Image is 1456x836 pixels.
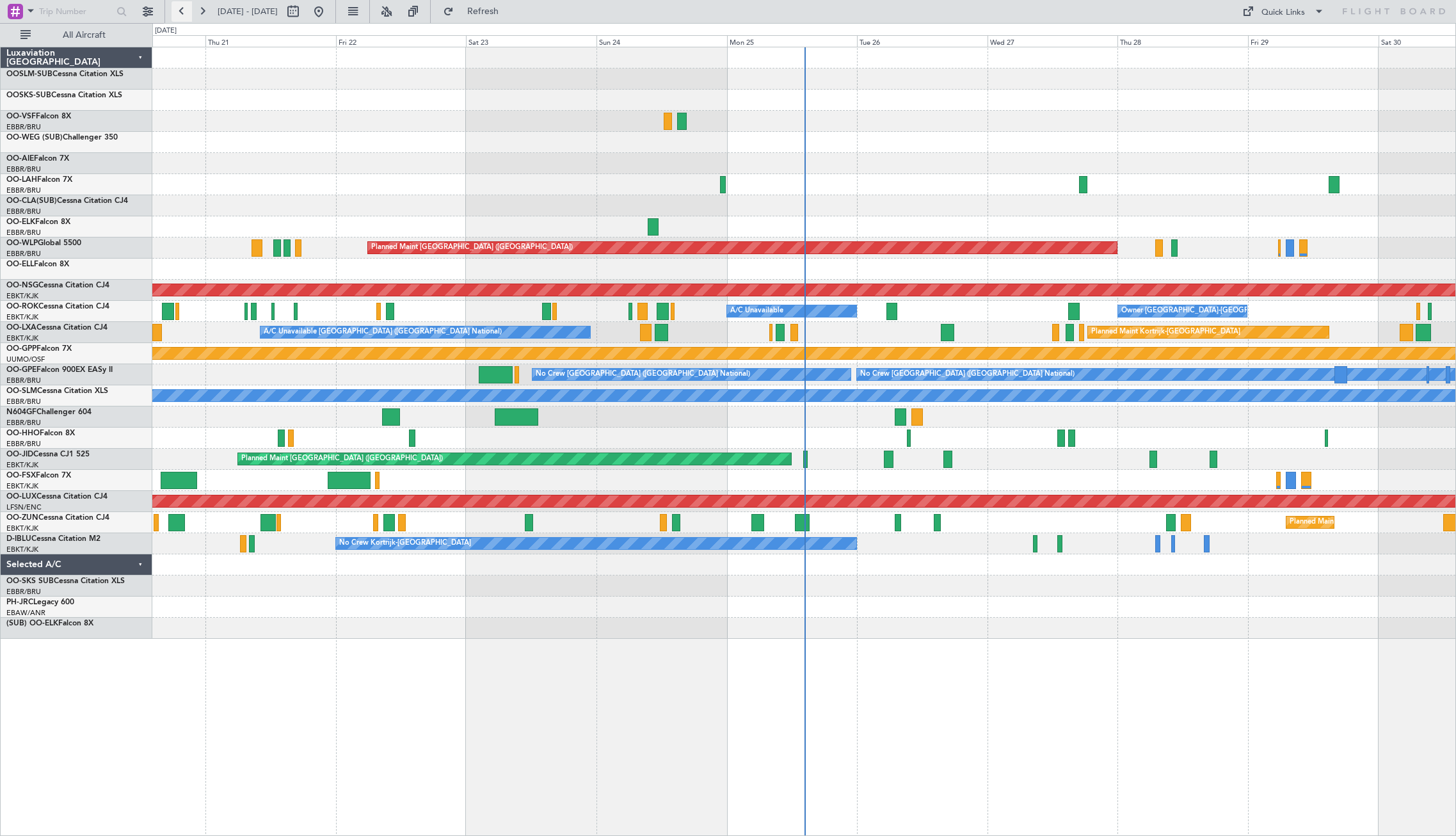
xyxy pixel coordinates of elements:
a: OO-ELLFalcon 8X [6,261,69,268]
a: OO-ZUNCessna Citation CJ4 [6,514,109,522]
a: OO-WLPGlobal 5500 [6,239,81,247]
div: Tue 26 [857,35,988,47]
span: OO-LUX [6,493,36,501]
span: OO-AIE [6,155,34,163]
a: EBBR/BRU [6,186,41,195]
span: N604GF [6,408,36,416]
span: OO-SKS SUB [6,577,54,585]
a: OOSLM-SUBCessna Citation XLS [6,70,124,78]
a: EBBR/BRU [6,439,41,449]
span: OO-SLM [6,387,37,395]
a: EBKT/KJK [6,524,38,533]
a: EBKT/KJK [6,460,38,470]
div: Planned Maint [GEOGRAPHIC_DATA] ([GEOGRAPHIC_DATA]) [241,449,443,469]
a: EBBR/BRU [6,587,41,597]
a: OO-VSFFalcon 8X [6,113,71,120]
div: Owner [GEOGRAPHIC_DATA]-[GEOGRAPHIC_DATA] [1121,301,1294,321]
span: OO-LXA [6,324,36,332]
a: EBKT/KJK [6,291,38,301]
span: [DATE] - [DATE] [218,6,278,17]
span: Refresh [456,7,510,16]
span: OOSLM-SUB [6,70,52,78]
div: Thu 21 [205,35,336,47]
span: OOSKS-SUB [6,92,51,99]
a: EBBR/BRU [6,249,41,259]
span: All Aircraft [33,31,135,40]
a: EBKT/KJK [6,481,38,491]
div: [DATE] [155,26,177,36]
div: Fri 22 [336,35,467,47]
span: OO-CLA(SUB) [6,197,57,205]
div: A/C Unavailable [GEOGRAPHIC_DATA] ([GEOGRAPHIC_DATA] National) [264,323,502,342]
a: EBAW/ANR [6,608,45,618]
a: OO-ROKCessna Citation CJ4 [6,303,109,310]
a: EBKT/KJK [6,545,38,554]
a: D-IBLUCessna Citation M2 [6,535,100,543]
a: EBBR/BRU [6,418,41,428]
span: OO-FSX [6,472,36,479]
span: OO-NSG [6,282,38,289]
a: EBBR/BRU [6,165,41,174]
a: (SUB) OO-ELKFalcon 8X [6,620,93,627]
a: EBBR/BRU [6,207,41,216]
a: OO-LAHFalcon 7X [6,176,72,184]
span: OO-GPP [6,345,36,353]
span: OO-ELL [6,261,34,268]
a: EBBR/BRU [6,376,41,385]
span: PH-JRC [6,599,33,606]
div: No Crew Kortrijk-[GEOGRAPHIC_DATA] [339,534,471,553]
a: EBBR/BRU [6,228,41,237]
a: OO-CLA(SUB)Cessna Citation CJ4 [6,197,128,205]
div: No Crew [GEOGRAPHIC_DATA] ([GEOGRAPHIC_DATA] National) [860,365,1075,384]
span: OO-VSF [6,113,36,120]
span: OO-ZUN [6,514,38,522]
a: OO-FSXFalcon 7X [6,472,71,479]
button: All Aircraft [14,25,139,45]
input: Trip Number [39,2,113,21]
a: OO-NSGCessna Citation CJ4 [6,282,109,289]
div: Quick Links [1261,6,1305,19]
button: Refresh [437,1,514,22]
div: Sun 24 [596,35,727,47]
span: OO-JID [6,451,33,458]
div: A/C Unavailable [730,301,783,321]
a: N604GFChallenger 604 [6,408,92,416]
div: Wed 27 [988,35,1118,47]
span: OO-WLP [6,239,38,247]
span: OO-LAH [6,176,37,184]
a: OO-WEG (SUB)Challenger 350 [6,134,118,141]
a: OO-SKS SUBCessna Citation XLS [6,577,125,585]
a: OO-HHOFalcon 8X [6,430,75,437]
a: EBKT/KJK [6,312,38,322]
button: Quick Links [1236,1,1331,22]
a: EBBR/BRU [6,122,41,132]
span: OO-ROK [6,303,38,310]
a: OO-SLMCessna Citation XLS [6,387,108,395]
a: OOSKS-SUBCessna Citation XLS [6,92,122,99]
a: OO-LXACessna Citation CJ4 [6,324,108,332]
a: PH-JRCLegacy 600 [6,599,74,606]
a: OO-AIEFalcon 7X [6,155,69,163]
span: (SUB) OO-ELK [6,620,58,627]
div: Planned Maint Kortrijk-[GEOGRAPHIC_DATA] [1290,513,1439,532]
div: Fri 29 [1248,35,1379,47]
div: Planned Maint Kortrijk-[GEOGRAPHIC_DATA] [1091,323,1240,342]
div: Sat 23 [466,35,596,47]
div: Thu 28 [1117,35,1248,47]
span: D-IBLU [6,535,31,543]
a: OO-JIDCessna CJ1 525 [6,451,90,458]
span: OO-ELK [6,218,35,226]
a: EBBR/BRU [6,397,41,406]
a: OO-LUXCessna Citation CJ4 [6,493,108,501]
a: OO-GPEFalcon 900EX EASy II [6,366,113,374]
span: OO-HHO [6,430,40,437]
div: No Crew [GEOGRAPHIC_DATA] ([GEOGRAPHIC_DATA] National) [536,365,750,384]
span: OO-GPE [6,366,36,374]
a: EBKT/KJK [6,334,38,343]
div: Planned Maint [GEOGRAPHIC_DATA] ([GEOGRAPHIC_DATA]) [371,238,573,257]
a: LFSN/ENC [6,502,42,512]
a: OO-ELKFalcon 8X [6,218,70,226]
span: OO-WEG (SUB) [6,134,63,141]
a: UUMO/OSF [6,355,45,364]
div: Mon 25 [727,35,858,47]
